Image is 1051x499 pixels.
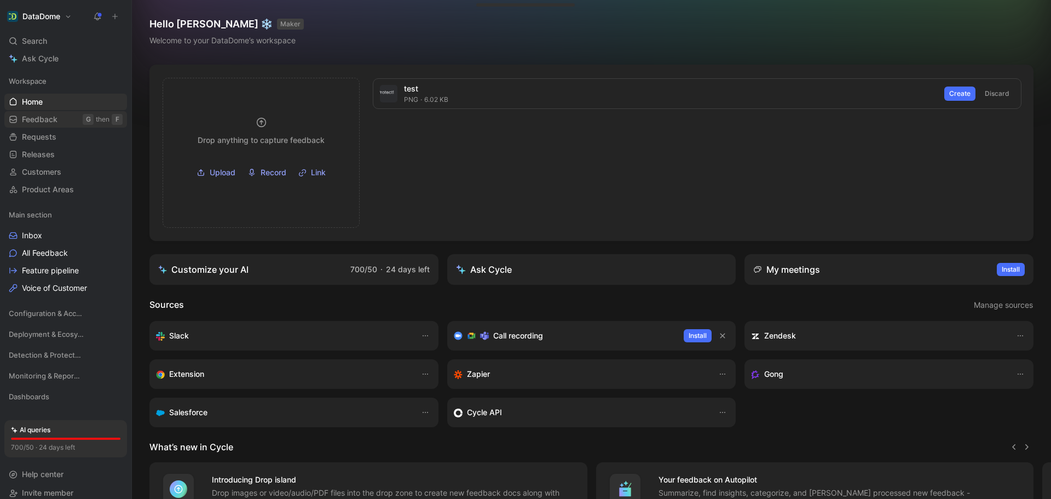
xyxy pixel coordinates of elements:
button: Manage sources [973,298,1033,312]
div: Detection & Protection [4,347,127,363]
div: Main sectionInboxAll FeedbackFeature pipelineVoice of Customer [4,207,127,296]
button: Discard [980,87,1014,101]
div: Capture feedback from thousands of sources with Zapier (survey results, recordings, sheets, etc). [454,368,708,381]
img: test [380,85,397,102]
div: Capture feedback from anywhere on the web [156,368,410,381]
button: Install [684,329,712,342]
h2: Sources [149,298,184,312]
h1: Hello [PERSON_NAME] ❄️ [149,18,304,31]
a: Customers [4,164,127,180]
h4: Introducing Drop island [212,473,574,486]
span: · [380,265,383,274]
span: Manage sources [974,299,1033,312]
span: Feedback [22,114,57,125]
span: Feature pipeline [22,265,79,276]
div: Capture feedback from your incoming calls [751,368,1005,381]
div: Dashboards [4,388,127,408]
div: Workspace [4,73,127,89]
div: Configuration & Access [4,305,127,325]
div: Monitoring & Reporting [4,368,127,384]
div: My meetings [753,263,820,276]
span: Discard [985,88,1009,99]
span: Customers [22,167,61,177]
span: 700/50 [350,265,377,274]
h4: Your feedback on Autopilot [659,473,1021,486]
div: G [83,114,94,125]
span: Invite member [22,488,73,497]
div: Monitoring & Reporting [4,368,127,387]
a: Ask Cycle [4,50,127,67]
span: Configuration & Access [9,308,83,319]
span: Requests [22,131,56,142]
span: Releases [22,149,55,160]
a: Inbox [4,227,127,244]
span: Product Areas [22,184,74,195]
button: Upload [193,164,239,181]
div: Configuration & Access [4,305,127,322]
h3: Extension [169,368,204,381]
button: MAKER [277,19,304,30]
span: Home [22,96,43,107]
h1: DataDome [22,12,60,21]
a: Customize your AI700/50·24 days left [149,254,438,285]
span: Monitoring & Reporting [9,370,83,381]
h3: Zapier [467,368,490,381]
h3: Slack [169,329,189,342]
div: Dashboards [4,388,127,405]
button: Record [244,164,290,181]
div: Help center [4,466,127,483]
img: DataDome [7,11,18,22]
a: Voice of Customer [4,280,127,296]
div: AI queries [11,425,50,435]
div: Customize your AI [158,263,249,276]
div: Drop anything to capture feedback [198,134,325,147]
span: Upload [210,166,235,179]
div: Sync your customers, send feedback and get updates in Slack [156,329,410,342]
div: Search [4,33,127,49]
span: Link [311,166,326,179]
a: All Feedback [4,245,127,261]
button: DataDomeDataDome [4,9,74,24]
h3: Cycle API [467,406,502,419]
span: All Feedback [22,248,68,259]
div: then [96,114,109,125]
h3: Gong [764,368,783,381]
a: Releases [4,146,127,163]
span: png [404,95,418,104]
a: Feature pipeline [4,262,127,279]
button: Install [997,263,1025,276]
button: Link [294,164,330,181]
span: Create [949,88,971,99]
span: Workspace [9,76,47,87]
div: Deployment & Ecosystem [4,326,127,346]
span: Inbox [22,230,42,241]
div: test [404,82,938,95]
h3: Salesforce [169,406,207,419]
div: F [112,114,123,125]
div: Main section [4,207,127,223]
h3: Zendesk [764,329,796,342]
a: Product Areas [4,181,127,198]
span: Main section [9,209,52,220]
a: Requests [4,129,127,145]
h3: Call recording [493,329,543,342]
span: Voice of Customer [22,283,87,294]
a: Home [4,94,127,110]
span: Install [1002,264,1020,275]
div: Sync customers and create docs [751,329,1005,342]
div: Sync customers & send feedback from custom sources. Get inspired by our favorite use case [454,406,708,419]
div: Deployment & Ecosystem [4,326,127,342]
button: Create [944,87,975,101]
div: Detection & Protection [4,347,127,366]
span: Ask Cycle [22,52,59,65]
div: Welcome to your DataDome’s workspace [149,34,304,47]
span: Search [22,35,47,48]
div: Record & transcribe meetings from Zoom, Meet & Teams. [454,329,675,342]
span: Record [261,166,286,179]
h2: What’s new in Cycle [149,440,233,454]
button: Ask Cycle [447,254,736,285]
div: 700/50 · 24 days left [11,442,75,453]
a: FeedbackGthenF [4,111,127,128]
span: Help center [22,469,63,479]
div: Ask Cycle [456,263,512,276]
